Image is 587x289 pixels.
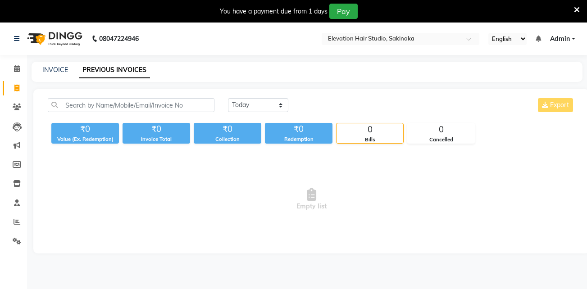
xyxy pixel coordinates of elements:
div: ₹0 [194,123,261,135]
div: ₹0 [265,123,332,135]
span: Admin [550,34,570,44]
div: Bills [337,136,403,144]
div: Value (Ex. Redemption) [51,135,119,143]
div: ₹0 [51,123,119,135]
input: Search by Name/Mobile/Email/Invoice No [48,98,214,112]
a: PREVIOUS INVOICES [79,62,150,78]
div: Collection [194,135,261,143]
div: Invoice Total [123,135,190,143]
img: logo [23,26,85,51]
div: 0 [337,123,403,136]
div: 0 [408,123,474,136]
div: Cancelled [408,136,474,144]
div: ₹0 [123,123,190,135]
div: Redemption [265,135,332,143]
button: Pay [329,4,358,19]
span: Empty list [48,154,575,244]
div: You have a payment due from 1 days [220,7,328,16]
a: INVOICE [42,66,68,74]
b: 08047224946 [99,26,139,51]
